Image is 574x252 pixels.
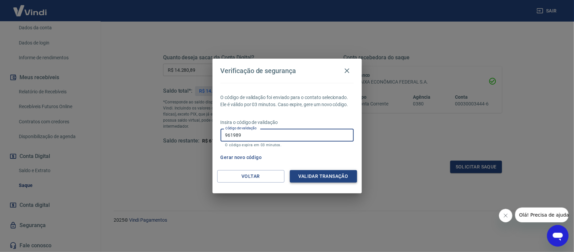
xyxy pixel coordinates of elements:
[515,208,569,222] iframe: Mensagem da empresa
[225,143,349,147] p: O código expira em 03 minutos.
[4,5,56,10] span: Olá! Precisa de ajuda?
[547,225,569,247] iframe: Botão para abrir a janela de mensagens
[221,67,296,75] h4: Verificação de segurança
[218,151,265,164] button: Gerar novo código
[499,209,512,222] iframe: Fechar mensagem
[225,126,257,131] label: Código de validação
[221,94,354,108] p: O código de validação foi enviado para o contato selecionado. Ele é válido por 03 minutos. Caso e...
[290,170,357,183] button: Validar transação
[217,170,284,183] button: Voltar
[221,119,354,126] p: Insira o código de validação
